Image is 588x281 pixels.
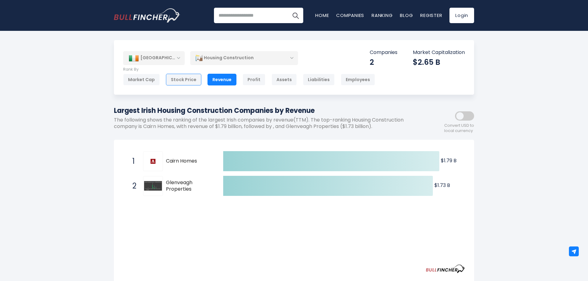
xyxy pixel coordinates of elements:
p: The following shows the ranking of the largest Irish companies by revenue(TTM). The top-ranking H... [114,117,419,130]
div: 2 [370,57,397,67]
a: Ranking [372,12,393,19]
div: Revenue [207,74,236,85]
div: Employees [341,74,375,85]
span: Glenveagh Properties [166,180,212,192]
span: Cairn Homes [166,158,212,164]
span: Convert USD to local currency [444,123,474,134]
p: Companies [370,49,397,56]
a: Go to homepage [114,8,180,23]
img: Cairn Homes [151,159,155,164]
div: Liabilities [303,74,335,85]
span: 1 [129,156,135,167]
button: Search [288,8,303,23]
a: Blog [400,12,413,19]
div: Profit [243,74,265,85]
p: Rank By [123,67,375,72]
a: Register [420,12,442,19]
div: Assets [272,74,297,85]
div: Housing Construction [190,51,298,65]
a: Login [449,8,474,23]
div: Market Cap [123,74,160,85]
p: Market Capitalization [413,49,465,56]
div: [GEOGRAPHIC_DATA] [123,51,185,65]
a: Home [315,12,329,19]
h1: Largest Irish Housing Construction Companies by Revenue [114,105,419,116]
span: 2 [129,181,135,191]
img: Glenveagh Properties [144,181,162,191]
div: $2.65 B [413,57,465,67]
text: $1.73 B [434,182,450,189]
text: $1.79 B [441,157,457,164]
a: Companies [336,12,364,19]
div: Stock Price [166,74,201,85]
img: Bullfincher logo [114,8,180,23]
